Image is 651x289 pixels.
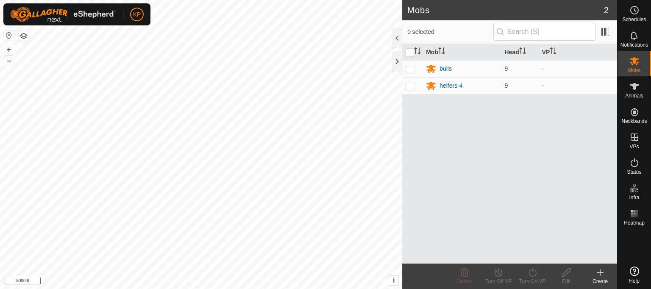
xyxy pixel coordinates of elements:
span: VPs [629,144,639,149]
a: Privacy Policy [168,278,200,286]
span: Mobs [628,68,640,73]
th: VP [539,44,617,61]
p-sorticon: Activate to sort [414,49,421,56]
button: + [4,44,14,55]
div: Create [583,278,617,285]
span: 9 [505,82,508,89]
td: - [539,60,617,77]
div: Edit [549,278,583,285]
button: Map Layers [19,31,29,41]
button: i [389,276,398,285]
td: - [539,77,617,94]
span: 0 selected [407,28,493,36]
span: Status [627,170,641,175]
span: 2 [604,4,609,17]
a: Contact Us [209,278,234,286]
span: Neckbands [621,119,647,124]
div: heifers-4 [440,81,462,90]
img: Gallagher Logo [10,7,116,22]
span: 9 [505,65,508,72]
p-sorticon: Activate to sort [519,49,526,56]
span: Delete [457,278,472,284]
span: Notifications [620,42,648,47]
span: Schedules [622,17,646,22]
span: KP [133,10,141,19]
button: – [4,56,14,66]
th: Head [501,44,539,61]
input: Search (S) [493,23,596,41]
span: Help [629,278,640,283]
h2: Mobs [407,5,604,15]
div: bulls [440,64,452,73]
a: Help [618,263,651,287]
p-sorticon: Activate to sort [438,49,445,56]
div: Turn Off VP [481,278,515,285]
span: i [393,277,395,284]
button: Reset Map [4,31,14,41]
span: Heatmap [624,220,645,225]
span: Animals [625,93,643,98]
p-sorticon: Activate to sort [550,49,556,56]
div: Turn On VP [515,278,549,285]
span: Infra [629,195,639,200]
th: Mob [423,44,501,61]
